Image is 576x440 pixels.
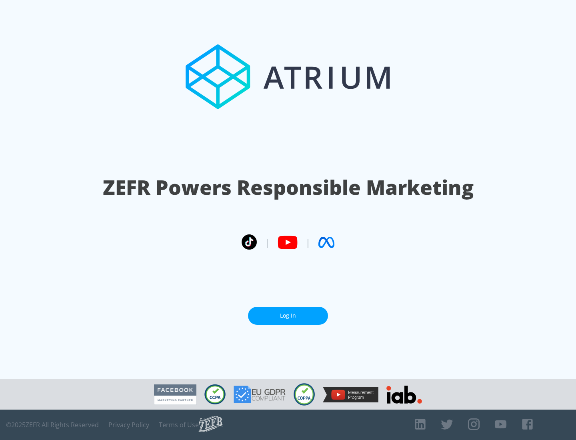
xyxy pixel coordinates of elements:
img: Facebook Marketing Partner [154,384,196,405]
img: GDPR Compliant [234,386,286,403]
a: Terms of Use [159,421,199,429]
img: YouTube Measurement Program [323,387,378,402]
a: Log In [248,307,328,325]
h1: ZEFR Powers Responsible Marketing [103,174,474,201]
img: COPPA Compliant [294,383,315,406]
span: © 2025 ZEFR All Rights Reserved [6,421,99,429]
a: Privacy Policy [108,421,149,429]
img: CCPA Compliant [204,384,226,404]
span: | [265,236,270,248]
span: | [306,236,310,248]
img: IAB [386,386,422,404]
